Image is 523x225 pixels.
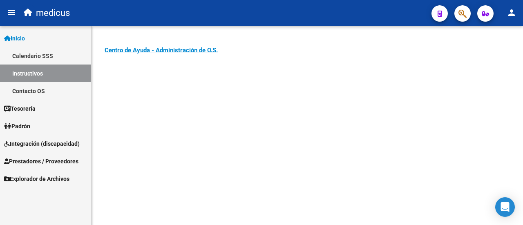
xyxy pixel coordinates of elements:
span: Inicio [4,34,25,43]
span: medicus [36,4,70,22]
span: Explorador de Archivos [4,174,69,183]
div: Open Intercom Messenger [495,197,515,217]
mat-icon: person [507,8,516,18]
span: Tesorería [4,104,36,113]
span: Prestadores / Proveedores [4,157,78,166]
a: Centro de Ayuda - Administración de O.S. [105,47,218,54]
span: Padrón [4,122,30,131]
mat-icon: menu [7,8,16,18]
span: Integración (discapacidad) [4,139,80,148]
